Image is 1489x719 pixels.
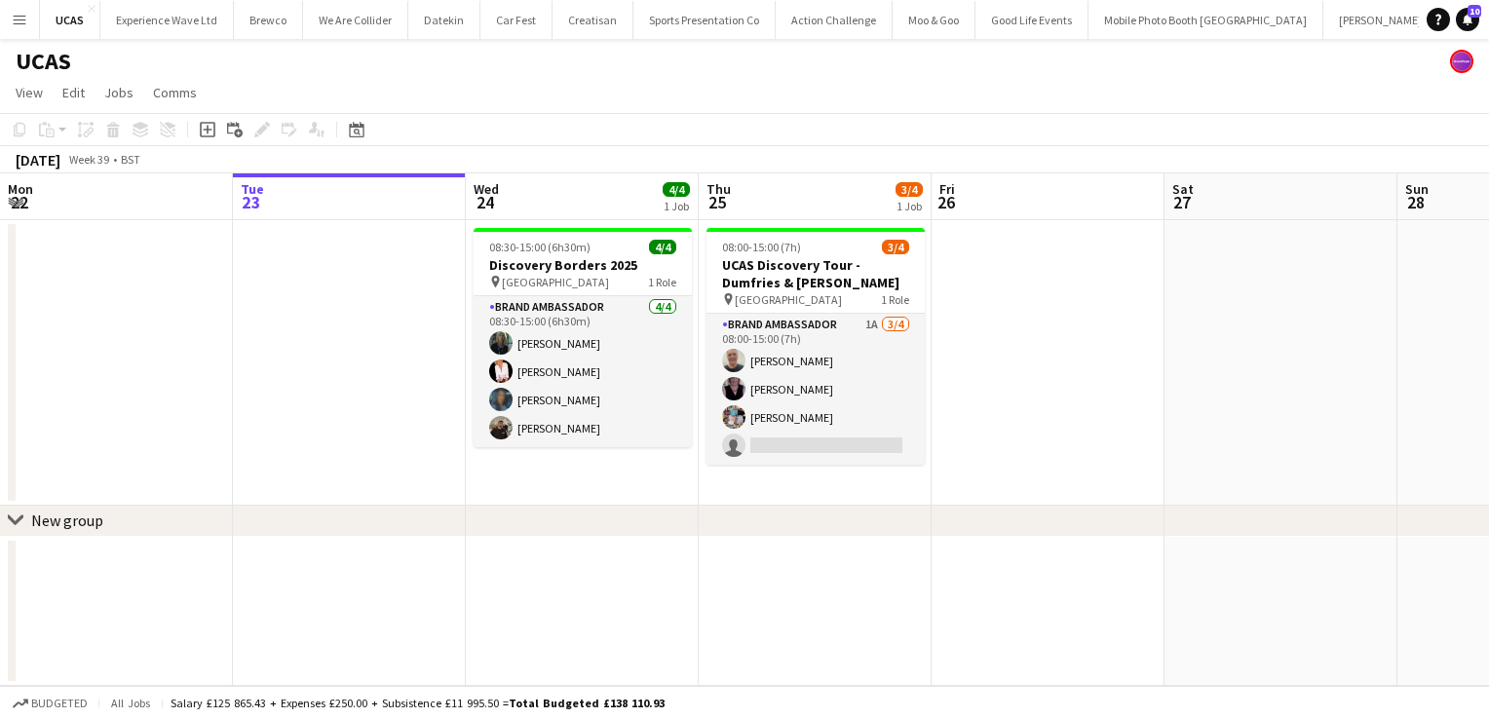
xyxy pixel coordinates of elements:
[62,84,85,101] span: Edit
[882,240,909,254] span: 3/4
[553,1,633,39] button: Creatisan
[897,199,922,213] div: 1 Job
[8,180,33,198] span: Mon
[1172,180,1194,198] span: Sat
[649,240,676,254] span: 4/4
[121,152,140,167] div: BST
[474,180,499,198] span: Wed
[881,292,909,307] span: 1 Role
[1405,180,1429,198] span: Sun
[1450,50,1473,73] app-user-avatar: Lucy Carpenter
[1088,1,1323,39] button: Mobile Photo Booth [GEOGRAPHIC_DATA]
[31,697,88,710] span: Budgeted
[5,191,33,213] span: 22
[408,1,480,39] button: Datekin
[40,1,100,39] button: UCAS
[489,240,591,254] span: 08:30-15:00 (6h30m)
[722,240,801,254] span: 08:00-15:00 (7h)
[706,228,925,465] app-job-card: 08:00-15:00 (7h)3/4UCAS Discovery Tour - Dumfries & [PERSON_NAME] [GEOGRAPHIC_DATA]1 RoleBrand Am...
[502,275,609,289] span: [GEOGRAPHIC_DATA]
[936,191,955,213] span: 26
[480,1,553,39] button: Car Fest
[16,47,71,76] h1: UCAS
[16,150,60,170] div: [DATE]
[234,1,303,39] button: Brewco
[706,256,925,291] h3: UCAS Discovery Tour - Dumfries & [PERSON_NAME]
[509,696,665,710] span: Total Budgeted £138 110.93
[1169,191,1194,213] span: 27
[633,1,776,39] button: Sports Presentation Co
[1323,1,1438,39] button: [PERSON_NAME]
[55,80,93,105] a: Edit
[893,1,975,39] button: Moo & Goo
[145,80,205,105] a: Comms
[107,696,154,710] span: All jobs
[776,1,893,39] button: Action Challenge
[704,191,731,213] span: 25
[471,191,499,213] span: 24
[10,693,91,714] button: Budgeted
[663,182,690,197] span: 4/4
[474,296,692,447] app-card-role: Brand Ambassador4/408:30-15:00 (6h30m)[PERSON_NAME][PERSON_NAME][PERSON_NAME][PERSON_NAME]
[303,1,408,39] button: We Are Collider
[1402,191,1429,213] span: 28
[96,80,141,105] a: Jobs
[153,84,197,101] span: Comms
[975,1,1088,39] button: Good Life Events
[171,696,665,710] div: Salary £125 865.43 + Expenses £250.00 + Subsistence £11 995.50 =
[8,80,51,105] a: View
[64,152,113,167] span: Week 39
[664,199,689,213] div: 1 Job
[31,511,103,530] div: New group
[100,1,234,39] button: Experience Wave Ltd
[241,180,264,198] span: Tue
[474,228,692,447] app-job-card: 08:30-15:00 (6h30m)4/4Discovery Borders 2025 [GEOGRAPHIC_DATA]1 RoleBrand Ambassador4/408:30-15:0...
[474,256,692,274] h3: Discovery Borders 2025
[238,191,264,213] span: 23
[1468,5,1481,18] span: 10
[735,292,842,307] span: [GEOGRAPHIC_DATA]
[939,180,955,198] span: Fri
[1456,8,1479,31] a: 10
[648,275,676,289] span: 1 Role
[896,182,923,197] span: 3/4
[706,314,925,465] app-card-role: Brand Ambassador1A3/408:00-15:00 (7h)[PERSON_NAME][PERSON_NAME][PERSON_NAME]
[104,84,134,101] span: Jobs
[16,84,43,101] span: View
[706,180,731,198] span: Thu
